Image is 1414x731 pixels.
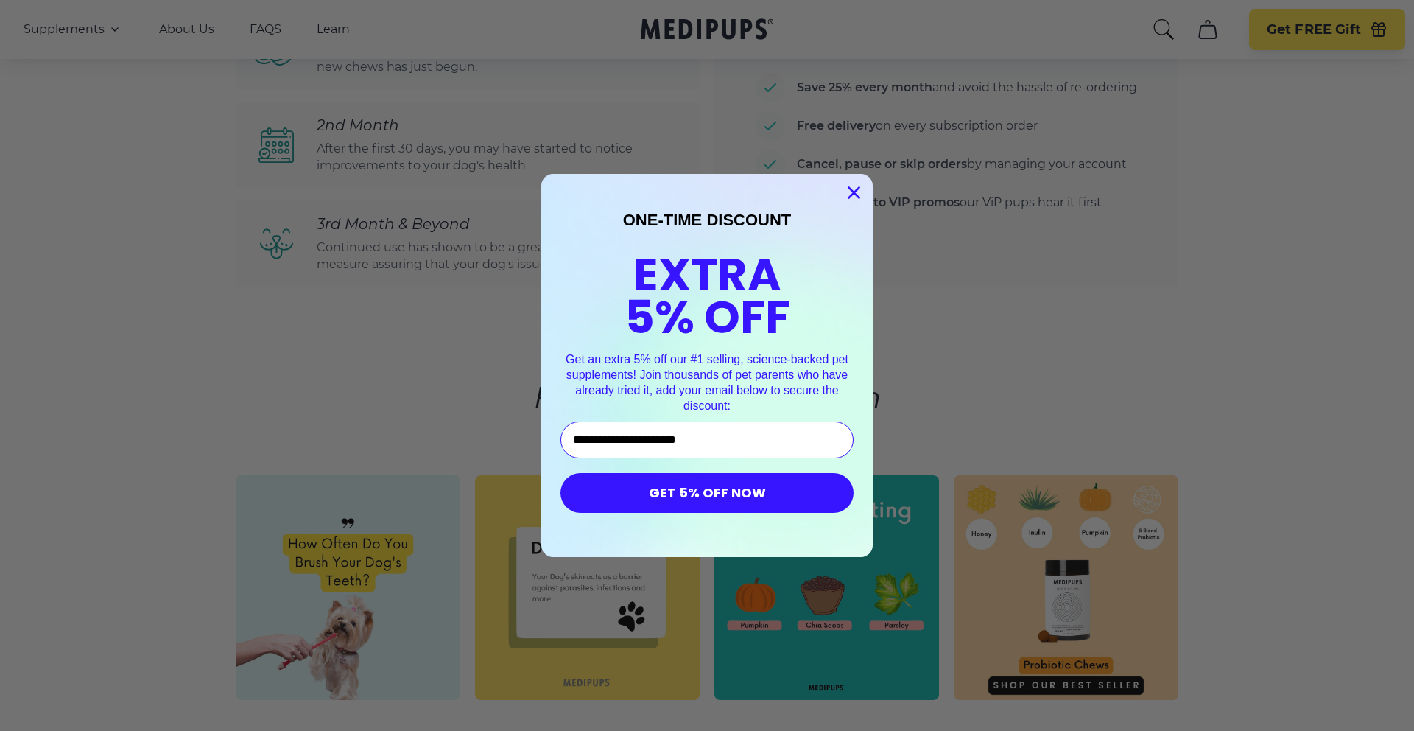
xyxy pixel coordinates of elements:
[623,211,792,229] span: ONE-TIME DISCOUNT
[633,242,781,307] span: EXTRA
[566,353,848,411] span: Get an extra 5% off our #1 selling, science-backed pet supplements! Join thousands of pet parents...
[841,180,867,206] button: Close dialog
[560,473,854,513] button: GET 5% OFF NOW
[625,285,790,349] span: 5% OFF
